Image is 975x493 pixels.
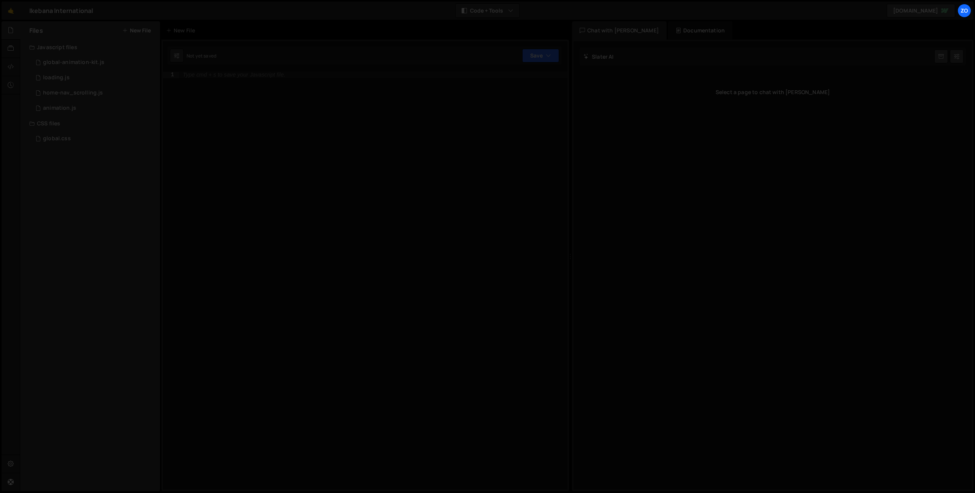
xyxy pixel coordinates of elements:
div: 14777/44450.js [29,70,160,85]
div: CSS files [20,116,160,131]
div: Type cmd + s to save your Javascript file. [183,72,285,78]
button: New File [122,27,151,34]
div: global-animation-kit.js [43,59,104,66]
a: [DOMAIN_NAME] [887,4,955,18]
div: Chat with [PERSON_NAME] [572,21,667,40]
div: Not yet saved [187,53,216,59]
div: global.css [43,135,71,142]
div: New File [166,27,198,34]
a: Zo [957,4,971,18]
div: animation.js [43,105,76,112]
div: Ikebana International [29,6,93,15]
h2: Files [29,26,43,35]
div: 14777/38309.js [29,55,160,70]
button: Save [522,49,559,62]
div: home-nav_scrolling.js [43,90,103,96]
div: Select a page to chat with [PERSON_NAME] [580,77,966,107]
div: Documentation [668,21,732,40]
div: 1 [163,72,179,78]
div: 14777/43779.js [29,85,160,101]
a: 🤙 [2,2,20,20]
div: Javascript files [20,40,160,55]
div: loading.js [43,74,70,81]
h2: Slater AI [583,53,614,60]
div: 14777/43808.js [29,101,160,116]
div: 14777/43548.css [29,131,160,146]
button: Code + Tools [456,4,519,18]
